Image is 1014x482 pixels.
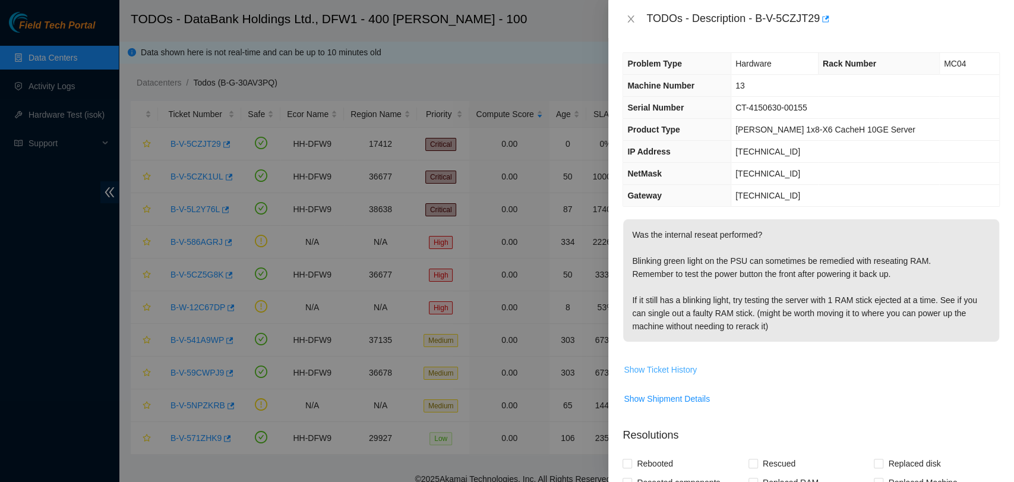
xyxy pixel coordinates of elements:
[627,191,662,200] span: Gateway
[627,169,662,178] span: NetMask
[735,147,800,156] span: [TECHNICAL_ID]
[823,59,876,68] span: Rack Number
[627,147,670,156] span: IP Address
[624,363,697,376] span: Show Ticket History
[627,103,684,112] span: Serial Number
[627,125,680,134] span: Product Type
[735,169,800,178] span: [TECHNICAL_ID]
[623,219,999,342] p: Was the internal reseat performed? Blinking green light on the PSU can sometimes be remedied with...
[758,454,800,473] span: Rescued
[626,14,636,24] span: close
[735,191,800,200] span: [TECHNICAL_ID]
[623,418,1000,443] p: Resolutions
[623,14,639,25] button: Close
[624,392,710,405] span: Show Shipment Details
[944,59,966,68] span: MC04
[627,59,682,68] span: Problem Type
[735,59,772,68] span: Hardware
[735,103,807,112] span: CT-4150630-00155
[735,125,915,134] span: [PERSON_NAME] 1x8-X6 CacheH 10GE Server
[883,454,945,473] span: Replaced disk
[646,10,1000,29] div: TODOs - Description - B-V-5CZJT29
[623,389,710,408] button: Show Shipment Details
[623,360,697,379] button: Show Ticket History
[627,81,694,90] span: Machine Number
[735,81,745,90] span: 13
[632,454,678,473] span: Rebooted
